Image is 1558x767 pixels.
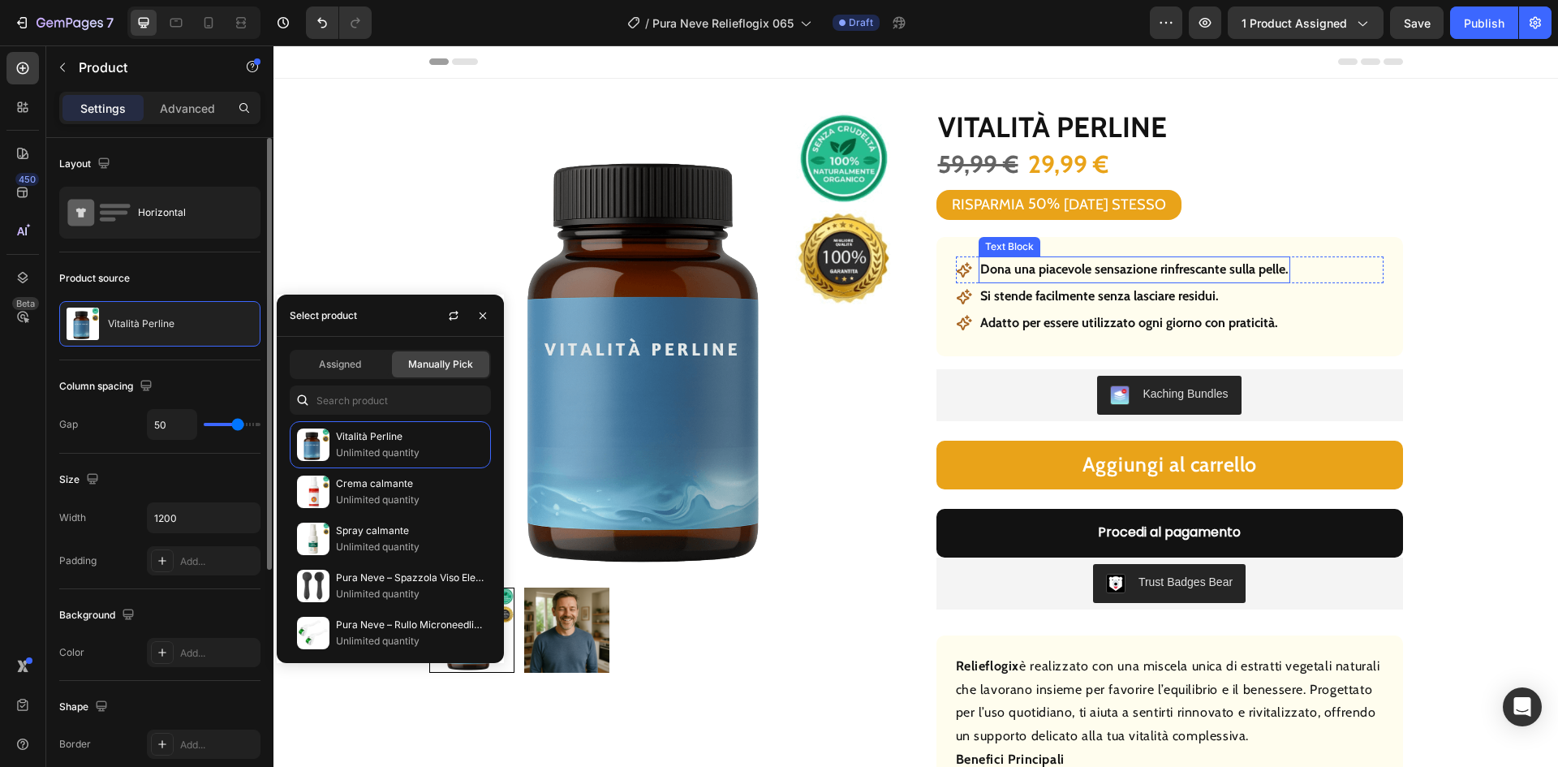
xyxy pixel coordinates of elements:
div: Add... [180,646,256,661]
button: Aggiungi al carrello [663,395,1130,444]
p: Adatto per essere utilizzato ogni giorno con praticità. [707,266,1005,290]
div: Product source [59,271,130,286]
div: Aggiungi al carrello [809,404,983,435]
div: Kaching Bundles [869,340,954,357]
p: Unlimited quantity [336,445,484,461]
button: Procedi al pagamento [663,463,1130,512]
p: Unlimited quantity [336,539,484,555]
input: Search in Settings & Advanced [290,386,491,415]
div: RISPARMIA [676,148,753,171]
span: / [645,15,649,32]
div: Select product [290,308,357,323]
button: Kaching Bundles [824,330,967,369]
img: KachingBundles.png [837,340,856,360]
div: Width [59,511,86,525]
div: Shape [59,696,111,718]
div: 50% [753,148,788,170]
div: Size [59,469,102,491]
div: Add... [180,738,256,752]
img: CLDR_q6erfwCEAE=.png [833,528,852,548]
div: Horizontal [138,194,237,231]
div: 450 [15,173,39,186]
p: Pura Neve – Spazzola Viso Elettrica Ricaricabile [336,570,484,586]
p: Dona una piacevole sensazione rinfrescante sulla pelle. [707,213,1015,236]
div: [DATE] STESSO [788,148,895,171]
button: Trust Badges Bear [820,519,972,558]
strong: Relieflogix [682,613,747,628]
div: Procedi al pagamento [824,476,967,499]
img: collections [297,476,329,508]
img: collections [297,617,329,649]
div: Add... [180,554,256,569]
p: Unlimited quantity [336,633,484,649]
div: Undo/Redo [306,6,372,39]
span: Save [1404,16,1431,30]
button: Save [1390,6,1444,39]
h1: Vitalità Perline [663,66,1130,97]
div: Padding [59,554,97,568]
strong: Benefici Principali [682,706,791,722]
img: product feature img [67,308,99,340]
div: Gap [59,417,78,432]
button: 7 [6,6,121,39]
div: Color [59,645,84,660]
div: Column spacing [59,376,156,398]
div: Open Intercom Messenger [1503,687,1542,726]
span: Draft [849,15,873,30]
p: Unlimited quantity [336,586,484,602]
span: 1 product assigned [1242,15,1347,32]
div: Trust Badges Bear [865,528,959,545]
p: Vitalità Perline [336,429,484,445]
p: 7 [106,13,114,32]
input: Auto [148,410,196,439]
p: è realizzato con una miscela unica di estratti vegetali naturali che lavorano insieme per favorir... [682,613,1107,698]
div: Border [59,737,91,752]
button: 1 product assigned [1228,6,1384,39]
button: Publish [1450,6,1518,39]
span: Assigned [319,357,361,372]
p: Si stende facilmente senza lasciare residui. [707,239,945,263]
img: collections [297,570,329,602]
img: collections [297,429,329,461]
p: Settings [80,100,126,117]
div: 29,99 € [753,101,837,136]
span: Pura Neve Relieflogix 065 [652,15,794,32]
div: 59,99 € [663,101,747,136]
p: Pura Neve – Rullo Microneedling Rigenerante [336,617,484,633]
div: Beta [12,297,39,310]
input: Auto [148,503,260,532]
p: Vitalità Perline [108,318,174,330]
div: Background [59,605,138,627]
span: Manually Pick [408,357,473,372]
p: Crema calmante [336,476,484,492]
p: Spray calmante [336,523,484,539]
p: Advanced [160,100,215,117]
div: Text Block [708,194,764,209]
div: Publish [1464,15,1504,32]
p: Unlimited quantity [336,492,484,508]
img: collections [297,523,329,555]
div: Layout [59,153,114,175]
iframe: Design area [273,45,1558,767]
p: Product [79,58,217,77]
